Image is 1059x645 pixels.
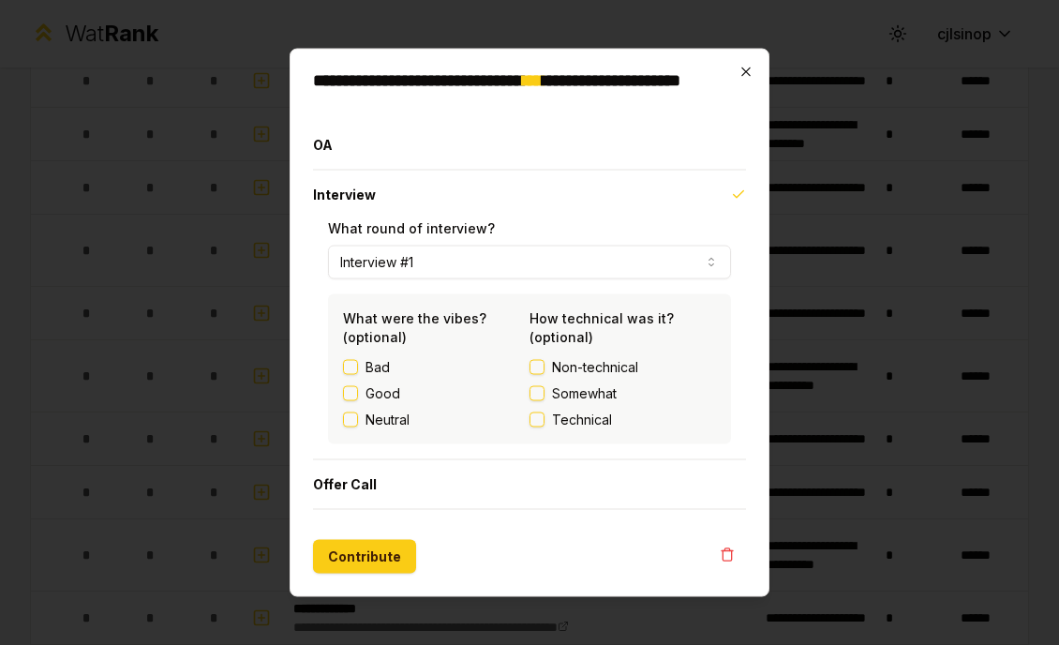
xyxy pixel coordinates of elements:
[552,411,612,429] span: Technical
[328,220,495,236] label: What round of interview?
[313,460,746,509] button: Offer Call
[313,219,746,459] div: Interview
[313,171,746,219] button: Interview
[365,384,400,403] label: Good
[313,540,416,574] button: Contribute
[365,358,390,377] label: Bad
[529,310,674,345] label: How technical was it? (optional)
[365,411,410,429] label: Neutral
[529,360,544,375] button: Non-technical
[552,358,638,377] span: Non-technical
[343,310,486,345] label: What were the vibes? (optional)
[529,386,544,401] button: Somewhat
[529,412,544,427] button: Technical
[552,384,617,403] span: Somewhat
[313,121,746,170] button: OA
